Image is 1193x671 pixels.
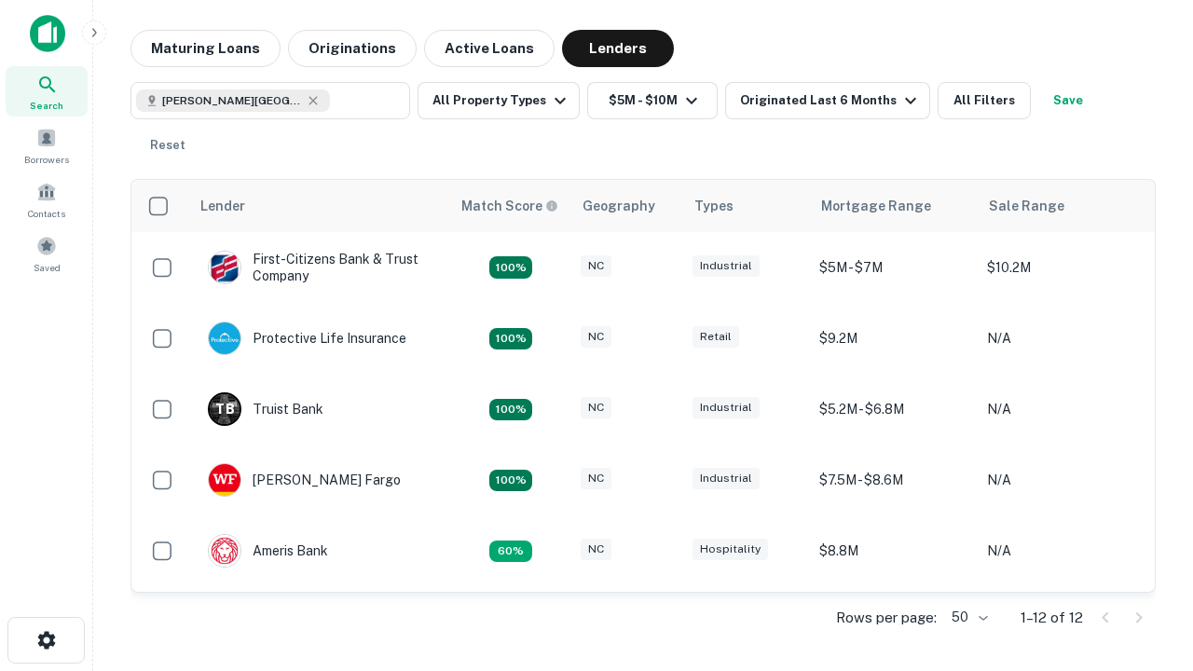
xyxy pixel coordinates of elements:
[810,586,978,657] td: $9.2M
[209,464,240,496] img: picture
[138,127,198,164] button: Reset
[683,180,810,232] th: Types
[489,328,532,350] div: Matching Properties: 2, hasApolloMatch: undefined
[581,255,611,277] div: NC
[288,30,417,67] button: Originations
[215,400,234,419] p: T B
[208,322,406,355] div: Protective Life Insurance
[189,180,450,232] th: Lender
[489,399,532,421] div: Matching Properties: 3, hasApolloMatch: undefined
[208,392,323,426] div: Truist Bank
[587,82,718,119] button: $5M - $10M
[208,251,432,284] div: First-citizens Bank & Trust Company
[6,174,88,225] a: Contacts
[461,196,558,216] div: Capitalize uses an advanced AI algorithm to match your search with the best lender. The match sco...
[209,252,240,283] img: picture
[692,397,760,418] div: Industrial
[978,515,1145,586] td: N/A
[692,468,760,489] div: Industrial
[810,515,978,586] td: $8.8M
[810,180,978,232] th: Mortgage Range
[571,180,683,232] th: Geography
[489,470,532,492] div: Matching Properties: 2, hasApolloMatch: undefined
[30,98,63,113] span: Search
[6,228,88,279] a: Saved
[208,534,328,568] div: Ameris Bank
[418,82,580,119] button: All Property Types
[450,180,571,232] th: Capitalize uses an advanced AI algorithm to match your search with the best lender. The match sco...
[810,232,978,303] td: $5M - $7M
[461,196,555,216] h6: Match Score
[978,445,1145,515] td: N/A
[944,604,991,631] div: 50
[209,535,240,567] img: picture
[200,195,245,217] div: Lender
[810,445,978,515] td: $7.5M - $8.6M
[28,206,65,221] span: Contacts
[740,89,922,112] div: Originated Last 6 Months
[581,397,611,418] div: NC
[938,82,1031,119] button: All Filters
[989,195,1064,217] div: Sale Range
[583,195,655,217] div: Geography
[810,303,978,374] td: $9.2M
[978,303,1145,374] td: N/A
[836,607,937,629] p: Rows per page:
[1038,82,1098,119] button: Save your search to get updates of matches that match your search criteria.
[208,463,401,497] div: [PERSON_NAME] Fargo
[821,195,931,217] div: Mortgage Range
[6,120,88,171] a: Borrowers
[692,255,760,277] div: Industrial
[489,256,532,279] div: Matching Properties: 2, hasApolloMatch: undefined
[692,539,768,560] div: Hospitality
[978,180,1145,232] th: Sale Range
[692,326,739,348] div: Retail
[978,374,1145,445] td: N/A
[725,82,930,119] button: Originated Last 6 Months
[978,586,1145,657] td: N/A
[581,539,611,560] div: NC
[581,468,611,489] div: NC
[424,30,555,67] button: Active Loans
[581,326,611,348] div: NC
[562,30,674,67] button: Lenders
[489,541,532,563] div: Matching Properties: 1, hasApolloMatch: undefined
[810,374,978,445] td: $5.2M - $6.8M
[1021,607,1083,629] p: 1–12 of 12
[34,260,61,275] span: Saved
[130,30,281,67] button: Maturing Loans
[24,152,69,167] span: Borrowers
[30,15,65,52] img: capitalize-icon.png
[209,322,240,354] img: picture
[162,92,302,109] span: [PERSON_NAME][GEOGRAPHIC_DATA], [GEOGRAPHIC_DATA]
[978,232,1145,303] td: $10.2M
[6,66,88,116] a: Search
[694,195,734,217] div: Types
[1100,462,1193,552] iframe: Chat Widget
